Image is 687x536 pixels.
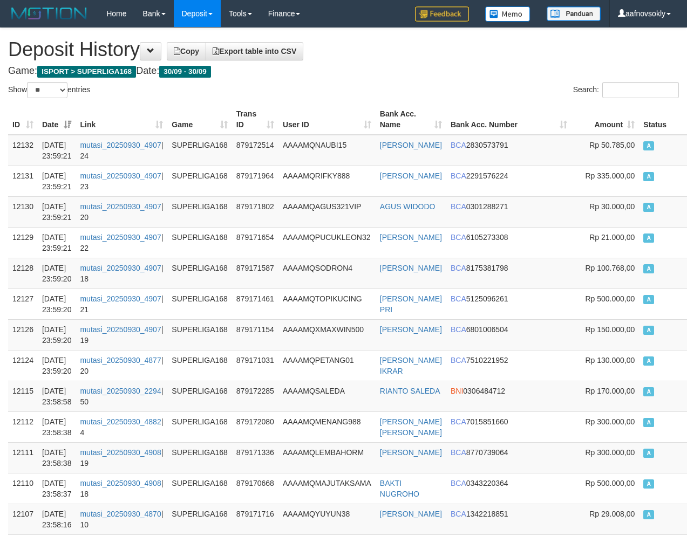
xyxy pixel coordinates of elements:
[232,381,278,411] td: 879172285
[446,258,572,288] td: 8175381798
[167,319,232,350] td: SUPERLIGA168
[643,233,654,243] span: Approved
[380,325,442,334] a: [PERSON_NAME]
[80,202,161,211] a: mutasi_20250930_4907
[278,504,376,534] td: AAAAMQYUYUN38
[643,203,654,212] span: Approved
[8,411,38,442] td: 12112
[451,356,466,365] span: BCA
[8,104,38,135] th: ID: activate to sort column ascending
[38,442,76,473] td: [DATE] 23:58:38
[167,42,206,60] a: Copy
[37,66,136,78] span: ISPORT > SUPERLIGA168
[167,504,232,534] td: SUPERLIGA168
[380,202,436,211] a: AGUS WIDODO
[38,166,76,196] td: [DATE] 23:59:21
[415,6,469,22] img: Feedback.jpg
[380,171,442,180] a: [PERSON_NAME]
[451,417,466,426] span: BCA
[278,411,376,442] td: AAAAMQMENANG988
[167,258,232,288] td: SUPERLIGA168
[76,473,167,504] td: | 18
[643,418,654,427] span: Approved
[643,387,654,396] span: Approved
[167,104,232,135] th: Game: activate to sort column ascending
[167,442,232,473] td: SUPERLIGA168
[232,258,278,288] td: 879171587
[589,510,635,518] span: Rp 29.008,00
[167,135,232,166] td: SUPERLIGA168
[80,448,161,457] a: mutasi_20250930_4908
[446,288,572,319] td: 5125096261
[451,233,466,242] span: BCA
[206,42,303,60] a: Export table into CSV
[76,350,167,381] td: | 20
[38,473,76,504] td: [DATE] 23:58:37
[167,473,232,504] td: SUPERLIGA168
[278,227,376,258] td: AAAAMQPUCUKLEON32
[643,449,654,458] span: Approved
[380,387,440,395] a: RIANTO SALEDA
[80,387,161,395] a: mutasi_20250930_2294
[585,387,635,395] span: Rp 170.000,00
[8,381,38,411] td: 12115
[643,510,654,519] span: Approved
[232,166,278,196] td: 879171964
[38,104,76,135] th: Date: activate to sort column ascending
[278,166,376,196] td: AAAAMQRIFKY888
[76,319,167,350] td: | 19
[38,350,76,381] td: [DATE] 23:59:20
[76,104,167,135] th: Link: activate to sort column ascending
[451,171,466,180] span: BCA
[451,448,466,457] span: BCA
[380,294,442,314] a: [PERSON_NAME] PRI
[643,141,654,150] span: Approved
[213,47,296,56] span: Export table into CSV
[451,141,466,149] span: BCA
[38,319,76,350] td: [DATE] 23:59:20
[380,264,442,272] a: [PERSON_NAME]
[380,479,419,498] a: BAKTI NUGROHO
[80,325,161,334] a: mutasi_20250930_4907
[232,135,278,166] td: 879172514
[80,141,161,149] a: mutasi_20250930_4907
[643,264,654,273] span: Approved
[380,233,442,242] a: [PERSON_NAME]
[8,350,38,381] td: 12124
[80,294,161,303] a: mutasi_20250930_4907
[80,510,161,518] a: mutasi_20250930_4870
[278,381,376,411] td: AAAAMQSALEDA
[589,202,635,211] span: Rp 30.000,00
[38,381,76,411] td: [DATE] 23:58:58
[232,411,278,442] td: 879172080
[8,319,38,350] td: 12126
[232,319,278,350] td: 879171154
[80,264,161,272] a: mutasi_20250930_4907
[232,227,278,258] td: 879171654
[585,294,635,303] span: Rp 500.000,00
[451,264,466,272] span: BCA
[76,135,167,166] td: | 24
[446,381,572,411] td: 0306484712
[585,325,635,334] span: Rp 150.000,00
[8,442,38,473] td: 12111
[159,66,211,78] span: 30/09 - 30/09
[278,319,376,350] td: AAAAMQXMAXWIN500
[38,196,76,227] td: [DATE] 23:59:21
[76,227,167,258] td: | 22
[451,479,466,487] span: BCA
[278,288,376,319] td: AAAAMQTOPIKUCING
[585,479,635,487] span: Rp 500.000,00
[76,258,167,288] td: | 18
[174,47,199,56] span: Copy
[446,135,572,166] td: 2830573791
[278,135,376,166] td: AAAAMQNAUBI15
[8,288,38,319] td: 12127
[232,288,278,319] td: 879171461
[38,411,76,442] td: [DATE] 23:58:38
[278,350,376,381] td: AAAAMQPETANG01
[167,288,232,319] td: SUPERLIGA168
[446,473,572,504] td: 0343220364
[76,411,167,442] td: | 4
[446,196,572,227] td: 0301288271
